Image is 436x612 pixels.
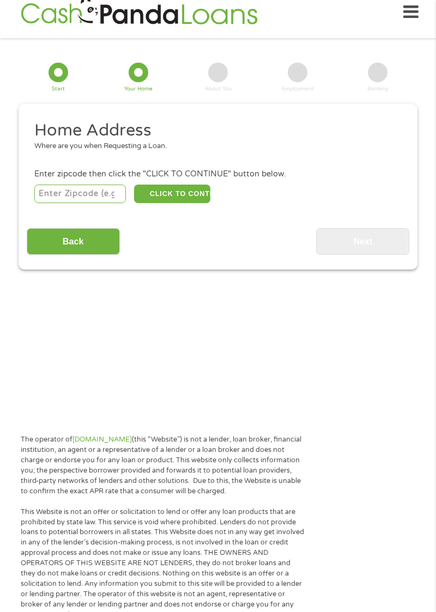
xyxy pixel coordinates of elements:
button: CLICK TO CONTINUE [134,185,210,203]
div: About You [205,87,232,92]
p: The operator of (this “Website”) is not a lender, loan broker, financial institution, an agent or... [21,434,305,496]
div: Enter zipcode then click the "CLICK TO CONTINUE" button below. [34,168,402,180]
div: Banking [367,87,388,92]
div: Start [52,87,65,92]
input: Next [316,228,409,255]
div: Employment [282,87,314,92]
input: Back [27,228,120,255]
a: [DOMAIN_NAME] [72,435,132,444]
div: Where are you when Requesting a Loan. [34,141,394,152]
input: Enter Zipcode (e.g 01510) [34,185,126,203]
div: Your Home [124,87,153,92]
h2: Home Address [34,120,394,142]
